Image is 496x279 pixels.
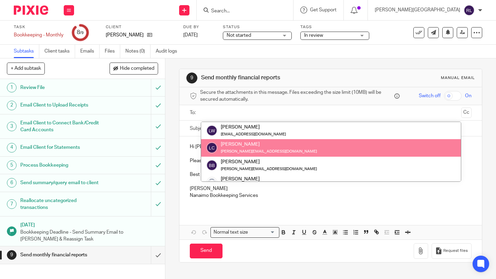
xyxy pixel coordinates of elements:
small: [PERSON_NAME][EMAIL_ADDRESS][DOMAIN_NAME] [221,167,317,171]
img: Pixie [14,5,48,15]
span: Secure the attachments in this message. Files exceeding the size limit (10MB) will be secured aut... [200,89,393,103]
input: Send [190,244,223,258]
button: + Add subtask [7,63,45,74]
small: [EMAIL_ADDRESS][DOMAIN_NAME] [221,132,286,136]
div: [PERSON_NAME] [221,141,317,148]
div: Search for option [210,227,279,238]
p: Bookkeeping Deadline - Send Summary Email to [PERSON_NAME] & Reassign Task [20,229,158,243]
h1: Email Client for Statements [20,142,103,153]
a: Client tasks [44,45,75,58]
div: 3 [7,122,17,131]
h1: [DATE] [20,220,158,228]
p: [PERSON_NAME] [106,32,144,38]
div: [PERSON_NAME] [221,158,317,165]
label: Due by [183,24,214,30]
p: Please see attached for your financials for last month, let us know if you have any questions or ... [190,157,472,164]
div: Bookkeeping - Monthly [14,32,63,38]
div: 8 [77,29,84,36]
button: Request files [432,243,472,259]
span: Normal text size [212,229,250,236]
div: 6 [7,178,17,188]
small: [PERSON_NAME][EMAIL_ADDRESS][DOMAIN_NAME] [221,149,317,153]
a: Notes (0) [125,45,151,58]
div: [PERSON_NAME] [221,124,286,131]
p: Nanaimo Bookkeeping Services [190,192,472,199]
div: 4 [7,143,17,153]
label: Subject: [190,125,208,132]
p: [PERSON_NAME] [190,185,472,192]
img: svg%3E [206,160,217,171]
button: Hide completed [110,63,158,74]
div: 2 [7,101,17,110]
div: 9 [186,72,197,83]
a: Emails [80,45,100,58]
div: 1 [7,83,17,92]
h1: Send monthly financial reports [201,74,345,81]
label: To: [190,109,197,116]
img: Copy%20of%20Rockies%20accounting%20v3%20(1).png [206,177,217,188]
img: svg%3E [206,142,217,153]
h1: Reallocate uncategorized transactions [20,196,103,213]
a: Files [105,45,120,58]
p: Hi [PERSON_NAME] [190,143,472,150]
input: Search for option [250,229,275,236]
div: Manual email [441,75,475,81]
a: Audit logs [156,45,182,58]
span: Hide completed [120,66,154,71]
label: Status [223,24,292,30]
small: /9 [80,31,84,35]
h1: Process Bookkeeping [20,160,103,170]
p: [PERSON_NAME][GEOGRAPHIC_DATA] [375,7,460,13]
div: [PERSON_NAME] [221,176,317,182]
input: Search [210,8,272,14]
span: Not started [227,33,251,38]
h1: Send monthly financial reports [20,250,103,260]
img: svg%3E [206,125,217,136]
span: Get Support [310,8,337,12]
h1: Email Client to Upload Receipts [20,100,103,110]
span: [DATE] [183,33,198,37]
span: Switch off [419,92,441,99]
h1: Send summary/query email to client [20,178,103,188]
button: Cc [461,108,472,118]
p: Best Regards, [190,171,472,178]
span: Request files [443,248,468,254]
h1: Review File [20,82,103,93]
label: Task [14,24,63,30]
span: On [465,92,472,99]
span: In review [304,33,323,38]
label: Tags [300,24,369,30]
a: Subtasks [14,45,39,58]
h1: Email Client to Connect Bank/Credit Card Accounts [20,118,103,135]
div: 5 [7,160,17,170]
label: Client [106,24,175,30]
div: 7 [7,199,17,209]
div: 9 [7,250,17,260]
img: svg%3E [464,5,475,16]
